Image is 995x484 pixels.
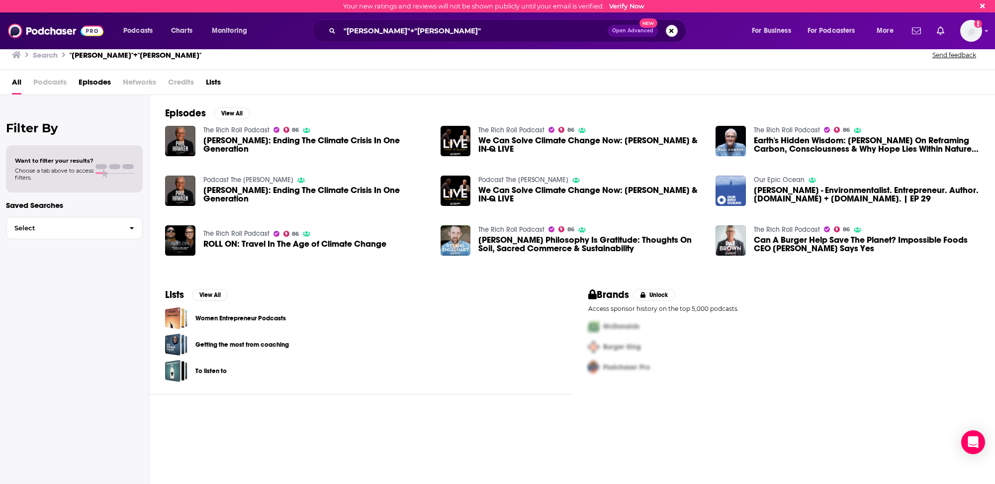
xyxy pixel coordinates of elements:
[870,23,906,39] button: open menu
[960,20,982,42] img: User Profile
[203,136,429,153] a: Paul Hawken: Ending The Climate Crisis In One Generation
[165,107,206,119] h2: Episodes
[203,240,386,248] a: ROLL ON: Travel In The Age of Climate Change
[8,21,103,40] img: Podchaser - Follow, Share and Rate Podcasts
[478,136,704,153] a: We Can Solve Climate Change Now: Paul Hawken & IN-Q LIVE
[206,74,221,95] a: Lists
[754,186,979,203] span: [PERSON_NAME] - Environmentalist. Entrepreneur. Author. [DOMAIN_NAME] + [DOMAIN_NAME]. | EP 29
[165,289,228,301] a: ListsView All
[292,128,299,132] span: 86
[834,226,850,232] a: 86
[12,74,21,95] a: All
[165,225,195,256] img: ROLL ON: Travel In The Age of Climate Change
[6,225,121,231] span: Select
[639,18,657,28] span: New
[343,2,644,10] div: Your new ratings and reviews will not be shown publicly until your email is verified.
[603,363,650,372] span: Podchaser Pro
[322,19,696,42] div: Search podcasts, credits, & more...
[716,176,746,206] a: Paul Hawken - Environmentalist. Entrepreneur. Author. Drawdown.org + Regeneration.org. | EP 29
[752,24,791,38] span: For Business
[960,20,982,42] span: Logged in as BretAita
[754,186,979,203] a: Paul Hawken - Environmentalist. Entrepreneur. Author. Drawdown.org + Regeneration.org. | EP 29
[588,289,630,301] h2: Brands
[283,231,299,237] a: 86
[716,126,746,156] img: Earth's Hidden Wisdom: Paul Hawken On Reframing Carbon, Consciousness & Why Hope Lies Within Natu...
[195,339,289,350] a: Getting the most from coaching
[567,128,574,132] span: 86
[203,176,293,184] a: Podcast The Rich Roll
[754,236,979,253] a: Can A Burger Help Save The Planet? Impossible Foods CEO Pat Brown Says Yes
[195,366,227,377] a: To listen to
[584,357,603,378] img: Third Pro Logo
[754,136,979,153] a: Earth's Hidden Wisdom: Paul Hawken On Reframing Carbon, Consciousness & Why Hope Lies Within Natu...
[116,23,166,39] button: open menu
[584,337,603,357] img: Second Pro Logo
[960,20,982,42] button: Show profile menu
[15,167,93,181] span: Choose a tab above to access filters.
[558,226,574,232] a: 86
[808,24,855,38] span: For Podcasters
[203,126,270,134] a: The Rich Roll Podcast
[212,24,247,38] span: Monitoring
[203,186,429,203] span: [PERSON_NAME]: Ending The Climate Crisis In One Generation
[79,74,111,95] a: Episodes
[834,127,850,133] a: 86
[165,23,198,39] a: Charts
[603,322,639,331] span: McDonalds
[165,289,184,301] h2: Lists
[603,343,641,351] span: Burger King
[283,127,299,133] a: 86
[478,186,704,203] span: We Can Solve Climate Change Now: [PERSON_NAME] & IN-Q LIVE
[165,333,187,356] a: Getting the most from coaching
[15,157,93,164] span: Want to filter your results?
[192,289,228,301] button: View All
[165,360,187,382] a: To listen to
[203,229,270,238] a: The Rich Roll Podcast
[165,307,187,329] a: Women Entrepreneur Podcasts
[478,225,544,234] a: The Rich Roll Podcast
[478,236,704,253] a: Ryland Engelhart’s Philosophy Is Gratitude: Thoughts On Soil, Sacred Commerce & Sustainability
[6,217,143,239] button: Select
[567,227,574,232] span: 86
[588,305,980,312] p: Access sponsor history on the top 5,000 podcasts.
[478,126,544,134] a: The Rich Roll Podcast
[843,128,850,132] span: 86
[33,74,67,95] span: Podcasts
[908,22,925,39] a: Show notifications dropdown
[754,176,805,184] a: Our Epic Ocean
[478,176,568,184] a: Podcast The Rich Roll
[292,232,299,236] span: 86
[754,225,820,234] a: The Rich Roll Podcast
[478,136,704,153] span: We Can Solve Climate Change Now: [PERSON_NAME] & IN-Q LIVE
[441,176,471,206] img: We Can Solve Climate Change Now: Paul Hawken & IN-Q LIVE
[165,107,250,119] a: EpisodesView All
[478,186,704,203] a: We Can Solve Climate Change Now: Paul Hawken & IN-Q LIVE
[608,25,658,37] button: Open AdvancedNew
[933,22,948,39] a: Show notifications dropdown
[801,23,870,39] button: open menu
[70,50,201,60] h3: "[PERSON_NAME]"+"[PERSON_NAME]"
[584,316,603,337] img: First Pro Logo
[165,176,195,206] img: Paul Hawken: Ending The Climate Crisis In One Generation
[441,225,471,256] a: Ryland Engelhart’s Philosophy Is Gratitude: Thoughts On Soil, Sacred Commerce & Sustainability
[203,136,429,153] span: [PERSON_NAME]: Ending The Climate Crisis In One Generation
[441,126,471,156] img: We Can Solve Climate Change Now: Paul Hawken & IN-Q LIVE
[203,186,429,203] a: Paul Hawken: Ending The Climate Crisis In One Generation
[168,74,194,95] span: Credits
[558,127,574,133] a: 86
[6,121,143,135] h2: Filter By
[754,136,979,153] span: Earth's Hidden Wisdom: [PERSON_NAME] On Reframing Carbon, Consciousness & Why Hope Lies Within Na...
[716,225,746,256] a: Can A Burger Help Save The Planet? Impossible Foods CEO Pat Brown Says Yes
[929,51,979,59] button: Send feedback
[123,74,156,95] span: Networks
[843,227,850,232] span: 86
